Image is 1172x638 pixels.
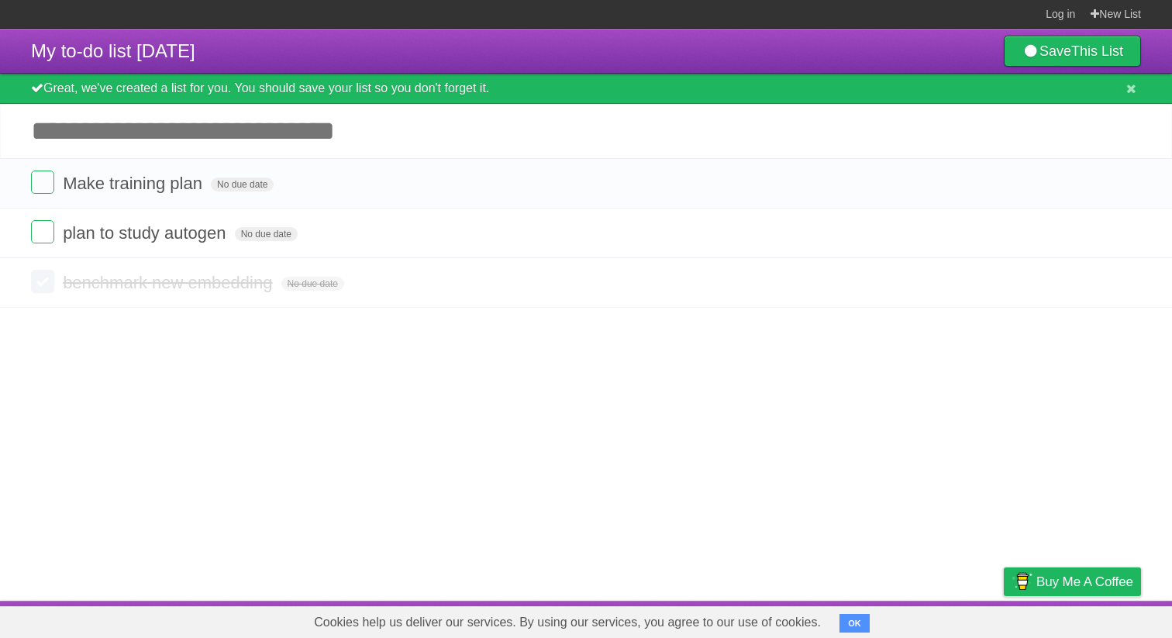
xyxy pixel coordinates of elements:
[1071,43,1123,59] b: This List
[63,174,206,193] span: Make training plan
[984,605,1024,634] a: Privacy
[931,605,965,634] a: Terms
[298,607,836,638] span: Cookies help us deliver our services. By using our services, you agree to our use of cookies.
[281,277,344,291] span: No due date
[31,40,195,61] span: My to-do list [DATE]
[63,223,229,243] span: plan to study autogen
[1004,36,1141,67] a: SaveThis List
[849,605,912,634] a: Developers
[1004,567,1141,596] a: Buy me a coffee
[1012,568,1032,595] img: Buy me a coffee
[1036,568,1133,595] span: Buy me a coffee
[211,178,274,191] span: No due date
[31,220,54,243] label: Done
[235,227,298,241] span: No due date
[1043,605,1141,634] a: Suggest a feature
[31,171,54,194] label: Done
[839,614,870,633] button: OK
[798,605,830,634] a: About
[31,270,54,293] label: Done
[63,273,276,292] span: benchmark new embedding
